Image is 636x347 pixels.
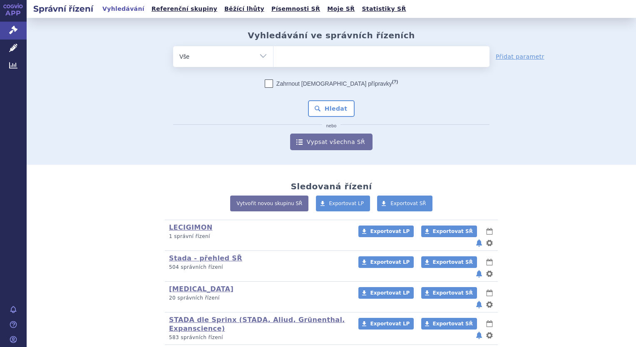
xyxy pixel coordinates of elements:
[485,288,494,298] button: lhůty
[433,228,473,234] span: Exportovat SŘ
[265,79,398,88] label: Zahrnout [DEMOGRAPHIC_DATA] přípravky
[475,238,483,248] button: notifikace
[169,264,348,271] p: 504 správních řízení
[169,316,345,332] a: STADA dle Sprinx (STADA, Aliud, Grünenthal, Expanscience)
[269,3,323,15] a: Písemnosti SŘ
[370,228,410,234] span: Exportovat LP
[475,269,483,279] button: notifikace
[421,287,477,299] a: Exportovat SŘ
[485,319,494,329] button: lhůty
[358,226,414,237] a: Exportovat LP
[433,259,473,265] span: Exportovat SŘ
[485,226,494,236] button: lhůty
[169,254,242,262] a: Stada - přehled SŘ
[358,287,414,299] a: Exportovat LP
[370,259,410,265] span: Exportovat LP
[329,201,364,206] span: Exportovat LP
[421,256,477,268] a: Exportovat SŘ
[325,3,357,15] a: Moje SŘ
[358,256,414,268] a: Exportovat LP
[27,3,100,15] h2: Správní řízení
[248,30,415,40] h2: Vyhledávání ve správních řízeních
[222,3,267,15] a: Běžící lhůty
[485,269,494,279] button: nastavení
[390,201,426,206] span: Exportovat SŘ
[169,285,234,293] a: [MEDICAL_DATA]
[433,290,473,296] span: Exportovat SŘ
[358,318,414,330] a: Exportovat LP
[485,238,494,248] button: nastavení
[377,196,432,211] a: Exportovat SŘ
[496,52,544,61] a: Přidat parametr
[392,79,398,84] abbr: (?)
[100,3,147,15] a: Vyhledávání
[230,196,308,211] a: Vytvořit novou skupinu SŘ
[169,233,348,240] p: 1 správní řízení
[308,100,355,117] button: Hledat
[370,321,410,327] span: Exportovat LP
[485,330,494,340] button: nastavení
[433,321,473,327] span: Exportovat SŘ
[370,290,410,296] span: Exportovat LP
[169,295,348,302] p: 20 správních řízení
[421,318,477,330] a: Exportovat SŘ
[291,181,372,191] h2: Sledovaná řízení
[359,3,408,15] a: Statistiky SŘ
[475,330,483,340] button: notifikace
[169,223,212,231] a: LECIGIMON
[485,257,494,267] button: lhůty
[169,334,348,341] p: 583 správních řízení
[322,124,341,129] i: nebo
[475,300,483,310] button: notifikace
[290,134,373,150] a: Vypsat všechna SŘ
[149,3,220,15] a: Referenční skupiny
[485,300,494,310] button: nastavení
[316,196,370,211] a: Exportovat LP
[421,226,477,237] a: Exportovat SŘ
